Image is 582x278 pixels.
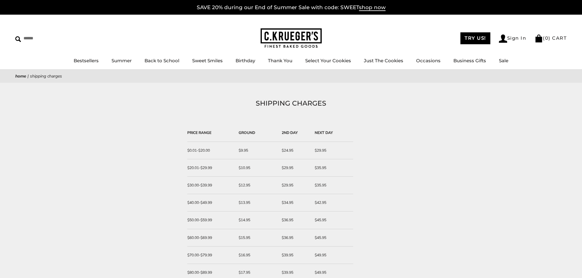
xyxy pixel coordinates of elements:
span: $20.01-$29.99 [187,165,212,170]
a: Summer [112,58,132,63]
h1: SHIPPING CHARGES [24,98,558,109]
td: $16.95 [236,247,279,264]
a: Home [15,73,26,79]
td: $35.95 [312,177,353,194]
strong: PRICE RANGE [187,130,211,135]
nav: breadcrumbs [15,73,567,80]
td: $39.95 [279,247,311,264]
img: C.KRUEGER'S [261,28,322,48]
a: (0) CART [535,35,567,41]
img: Search [15,36,21,42]
a: Thank You [268,58,292,63]
a: Select Your Cookies [305,58,351,63]
td: $70.00-$79.99 [187,247,236,264]
a: Sweet Smiles [192,58,223,63]
a: Bestsellers [74,58,99,63]
a: SAVE 20% during our End of Summer Sale with code: SWEETshop now [197,4,386,11]
td: $60.00-$69.99 [187,229,236,247]
td: $36.95 [279,211,311,229]
a: Back to School [145,58,179,63]
td: $15.95 [236,229,279,247]
a: Occasions [416,58,441,63]
strong: NEXT DAY [315,130,333,135]
td: $24.95 [279,142,311,159]
td: $29.95 [279,159,311,177]
td: $50.00-$59.99 [187,211,236,229]
td: $14.95 [236,211,279,229]
a: Just The Cookies [364,58,403,63]
td: $35.95 [312,159,353,177]
td: $29.95 [279,177,311,194]
a: Sign In [499,34,526,43]
td: $40.00-$49.99 [187,194,236,211]
span: shop now [359,4,386,11]
a: Birthday [236,58,255,63]
a: TRY US! [460,32,490,44]
strong: GROUND [239,130,255,135]
td: $10.95 [236,159,279,177]
td: $12.95 [236,177,279,194]
td: $36.95 [279,229,311,247]
td: $49.95 [312,247,353,264]
td: $45.95 [312,229,353,247]
a: Sale [499,58,508,63]
td: $45.95 [312,211,353,229]
div: $30.00-$39.99 [187,182,232,188]
span: 0 [545,35,549,41]
a: Business Gifts [453,58,486,63]
strong: 2ND DAY [282,130,298,135]
img: Account [499,34,507,43]
span: SHIPPING CHARGES [30,73,62,79]
td: $0.01-$20.00 [187,142,236,159]
td: $34.95 [279,194,311,211]
td: $9.95 [236,142,279,159]
span: | [27,73,29,79]
td: $29.95 [312,142,353,159]
td: $42.95 [312,194,353,211]
input: Search [15,34,88,43]
img: Bag [535,34,543,42]
td: $13.95 [236,194,279,211]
